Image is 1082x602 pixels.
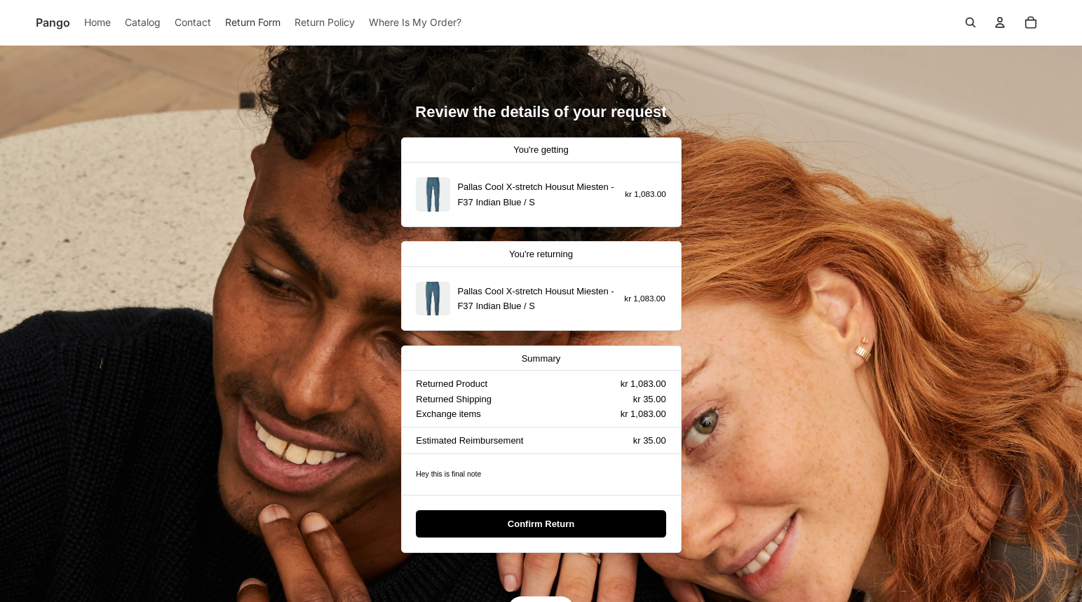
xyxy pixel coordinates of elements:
[416,406,481,421] p: Exchange items
[85,14,111,30] span: Home
[457,284,617,314] p: Pallas Cool X-stretch Housut Miesten - F37 Indian Blue / S
[621,376,666,391] p: kr 1,083.00
[401,102,682,123] h1: Review the details of your request
[625,188,665,201] p: kr 1,083.00
[416,142,665,157] p: You're getting
[416,351,665,366] p: Summary
[175,7,212,38] a: Contact
[621,406,666,421] p: kr 1,083.00
[624,292,665,306] p: kr 1,083.00
[126,14,161,30] span: Catalog
[416,510,665,538] button: Confirm Return
[226,14,281,30] span: Return Form
[1015,7,1046,38] button: Open cart Total items in cart: 0
[416,247,665,261] p: You're returning
[457,179,617,210] p: Pallas Cool X-stretch Housut Miesten - F37 Indian Blue / S
[370,14,462,30] span: Where Is My Order?
[416,282,450,316] img: 0640853_F37_PallasCoolMstretchpants_back.jpg
[295,14,356,30] span: Return Policy
[175,14,212,30] span: Contact
[36,14,71,32] span: Pango
[508,511,574,537] span: Confirm Return
[85,7,111,38] a: Home
[416,392,492,406] p: Returned Shipping
[126,7,161,38] a: Catalog
[416,469,665,480] div: Hey this is final note
[370,7,462,38] a: Where Is My Order?
[633,392,666,406] p: kr 35.00
[955,7,986,38] button: Open search
[633,433,666,448] p: kr 35.00
[226,7,281,38] a: Return Form
[416,433,523,448] p: Estimated Reimbursement
[295,7,356,38] a: Return Policy
[416,376,487,391] p: Returned Product
[416,177,450,212] img: 0640853_F37_PallasCoolMstretchpants_main.jpg
[985,7,1015,38] summary: Open account menu
[36,7,71,38] a: Pango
